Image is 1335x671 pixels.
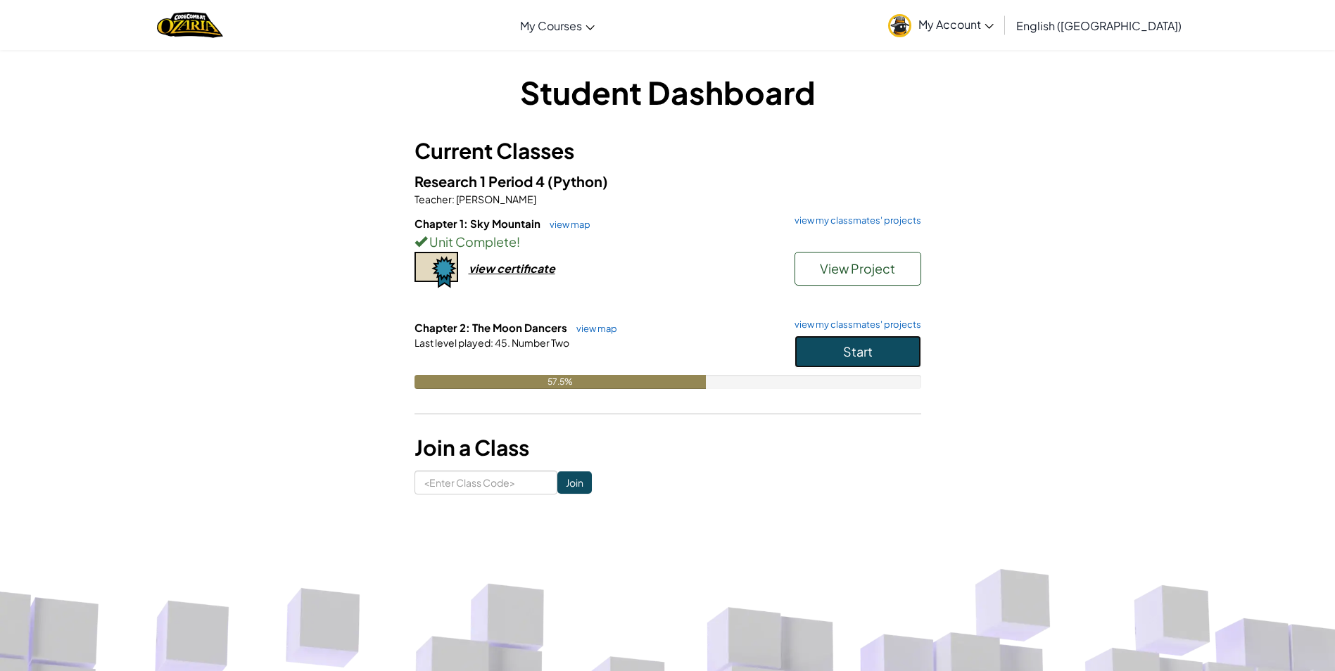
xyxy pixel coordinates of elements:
span: Last level played [415,336,491,349]
img: certificate-icon.png [415,252,458,288]
input: Join [557,471,592,494]
span: : [491,336,493,349]
img: Home [157,11,222,39]
h3: Join a Class [415,432,921,464]
span: Chapter 1: Sky Mountain [415,217,543,230]
button: View Project [795,252,921,286]
div: view certificate [469,261,555,276]
span: Chapter 2: The Moon Dancers [415,321,569,334]
a: view map [543,219,590,230]
a: view map [569,323,617,334]
a: My Account [881,3,1001,47]
span: 45. [493,336,510,349]
a: view certificate [415,261,555,276]
span: Teacher [415,193,452,205]
span: Number Two [510,336,569,349]
span: My Account [918,17,994,32]
span: My Courses [520,18,582,33]
h3: Current Classes [415,135,921,167]
a: My Courses [513,6,602,44]
span: : [452,193,455,205]
button: Start [795,335,921,368]
span: (Python) [548,172,608,190]
span: ! [517,234,520,250]
input: <Enter Class Code> [415,471,557,494]
span: Start [843,343,873,359]
img: avatar [888,14,911,37]
span: English ([GEOGRAPHIC_DATA]) [1016,18,1182,33]
span: View Project [820,260,895,276]
span: Research 1 Period 4 [415,172,548,190]
span: [PERSON_NAME] [455,193,536,205]
a: English ([GEOGRAPHIC_DATA]) [1009,6,1189,44]
a: view my classmates' projects [787,320,921,329]
div: 57.5% [415,375,706,389]
a: view my classmates' projects [787,216,921,225]
h1: Student Dashboard [415,70,921,114]
span: Unit Complete [427,234,517,250]
a: Ozaria by CodeCombat logo [157,11,222,39]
